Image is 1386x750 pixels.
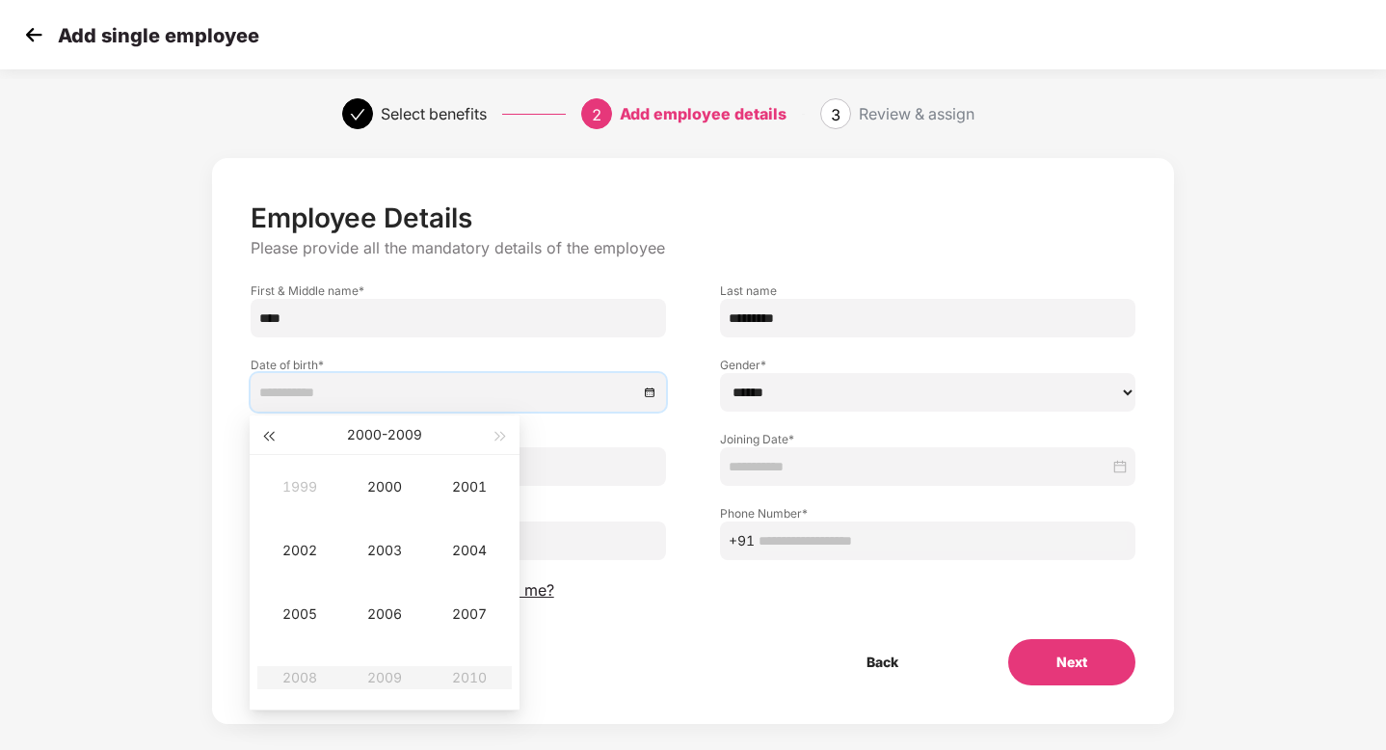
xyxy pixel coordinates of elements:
[720,357,1135,373] label: Gender
[440,539,498,562] div: 2004
[257,519,342,582] td: 2002
[342,519,427,582] td: 2003
[342,582,427,646] td: 2006
[347,415,422,454] button: 2000-2009
[251,238,1136,258] p: Please provide all the mandatory details of the employee
[356,475,413,498] div: 2000
[729,530,755,551] span: +91
[251,282,666,299] label: First & Middle name
[818,639,946,685] button: Back
[251,201,1136,234] p: Employee Details
[356,603,413,626] div: 2006
[381,98,487,129] div: Select benefits
[58,24,259,47] p: Add single employee
[720,505,1135,522] label: Phone Number
[427,582,512,646] td: 2007
[427,519,512,582] td: 2004
[440,475,498,498] div: 2001
[1008,639,1135,685] button: Next
[720,282,1135,299] label: Last name
[271,475,329,498] div: 1999
[251,357,666,373] label: Date of birth
[592,105,601,124] span: 2
[19,20,48,49] img: svg+xml;base64,PHN2ZyB4bWxucz0iaHR0cDovL3d3dy53My5vcmcvMjAwMC9zdmciIHdpZHRoPSIzMCIgaGVpZ2h0PSIzMC...
[620,98,786,129] div: Add employee details
[271,603,329,626] div: 2005
[720,431,1135,447] label: Joining Date
[859,98,974,129] div: Review & assign
[342,455,427,519] td: 2000
[440,603,498,626] div: 2007
[831,105,840,124] span: 3
[356,539,413,562] div: 2003
[257,582,342,646] td: 2005
[350,107,365,122] span: check
[271,539,329,562] div: 2002
[427,455,512,519] td: 2001
[257,455,342,519] td: 1999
